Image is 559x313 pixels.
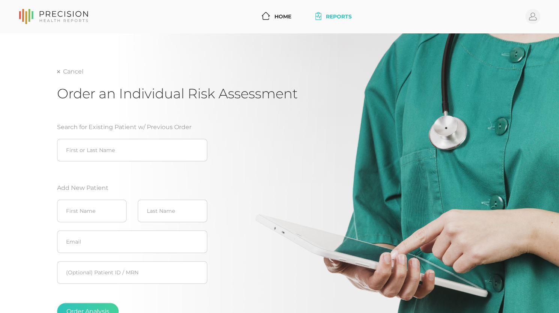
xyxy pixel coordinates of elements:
[259,10,294,24] a: Home
[57,68,83,75] a: Cancel
[57,85,502,102] h1: Order an Individual Risk Assessment
[57,200,127,222] input: First Name
[312,10,355,24] a: Reports
[57,261,207,284] input: Patient ID / MRN
[57,230,207,253] input: Email
[57,123,191,132] label: Search for Existing Patient w/ Previous Order
[57,139,207,161] input: First or Last Name
[138,200,207,222] input: Last Name
[57,184,207,193] label: Add New Patient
